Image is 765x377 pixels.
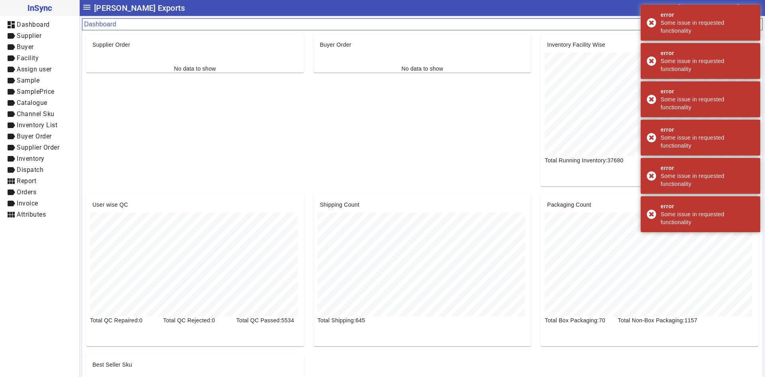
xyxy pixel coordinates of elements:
[17,32,41,39] span: Supplier
[6,210,16,219] mat-icon: view_module
[661,19,754,35] div: Some issue in requested functionality
[541,34,759,49] mat-card-header: Inventory Facility Wise
[6,20,16,30] mat-icon: dashboard
[661,126,754,134] div: error
[6,2,73,14] span: InSync
[314,194,532,209] mat-card-header: Shipping Count
[6,199,16,208] mat-icon: label
[17,54,39,62] span: Facility
[86,194,304,209] mat-card-header: User wise QC
[540,316,613,324] div: Total Box Packaging:70
[613,316,723,324] div: Total Non-Box Packaging:1157
[17,166,43,174] span: Dispatch
[661,134,754,150] div: Some issue in requested functionality
[661,210,754,226] div: Some issue in requested functionality
[540,156,649,164] div: Total Running Inventory:37680
[661,164,754,172] div: error
[17,132,52,140] span: Buyer Order
[86,354,304,369] mat-card-header: Best Seller Sku
[6,132,16,141] mat-icon: label
[6,154,16,164] mat-icon: label
[661,57,754,73] div: Some issue in requested functionality
[86,34,304,49] mat-card-header: Supplier Order
[6,53,16,63] mat-icon: label
[159,316,232,324] div: Total QC Rejected:0
[6,165,16,175] mat-icon: label
[17,110,55,118] span: Channel Sku
[17,43,34,51] span: Buyer
[661,11,754,19] div: error
[661,172,754,188] div: Some issue in requested functionality
[17,144,59,151] span: Supplier Order
[747,4,754,12] mat-icon: settings
[313,316,386,324] div: Total Shipping:645
[17,121,57,129] span: Inventory List
[661,95,754,111] div: Some issue in requested functionality
[17,188,36,196] span: Orders
[6,109,16,119] mat-icon: label
[17,99,47,107] span: Catalogue
[6,143,16,152] mat-icon: label
[661,202,754,210] div: error
[85,316,159,324] div: Total QC Repaired:0
[17,155,45,162] span: Inventory
[6,176,16,186] mat-icon: view_module
[6,87,16,97] mat-icon: label
[174,65,216,73] div: No data to show
[6,42,16,52] mat-icon: label
[6,188,16,197] mat-icon: label
[6,120,16,130] mat-icon: label
[661,87,754,95] div: error
[17,199,38,207] span: Invoice
[6,31,16,41] mat-icon: label
[678,2,739,14] div: [PERSON_NAME]
[82,2,92,12] mat-icon: menu
[6,98,16,108] mat-icon: label
[82,18,763,30] mat-card-header: Dashboard
[17,88,55,95] span: SamplePrice
[541,194,759,209] mat-card-header: Packaging Count
[314,34,532,49] mat-card-header: Buyer Order
[17,21,50,28] span: Dashboard
[402,65,443,73] div: No data to show
[6,65,16,74] mat-icon: label
[231,316,305,324] div: Total QC Passed:5534
[17,211,46,218] span: Attributes
[661,49,754,57] div: error
[17,65,52,73] span: Assign user
[94,2,185,14] span: [PERSON_NAME] Exports
[6,76,16,85] mat-icon: label
[17,177,36,185] span: Report
[17,77,39,84] span: Sample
